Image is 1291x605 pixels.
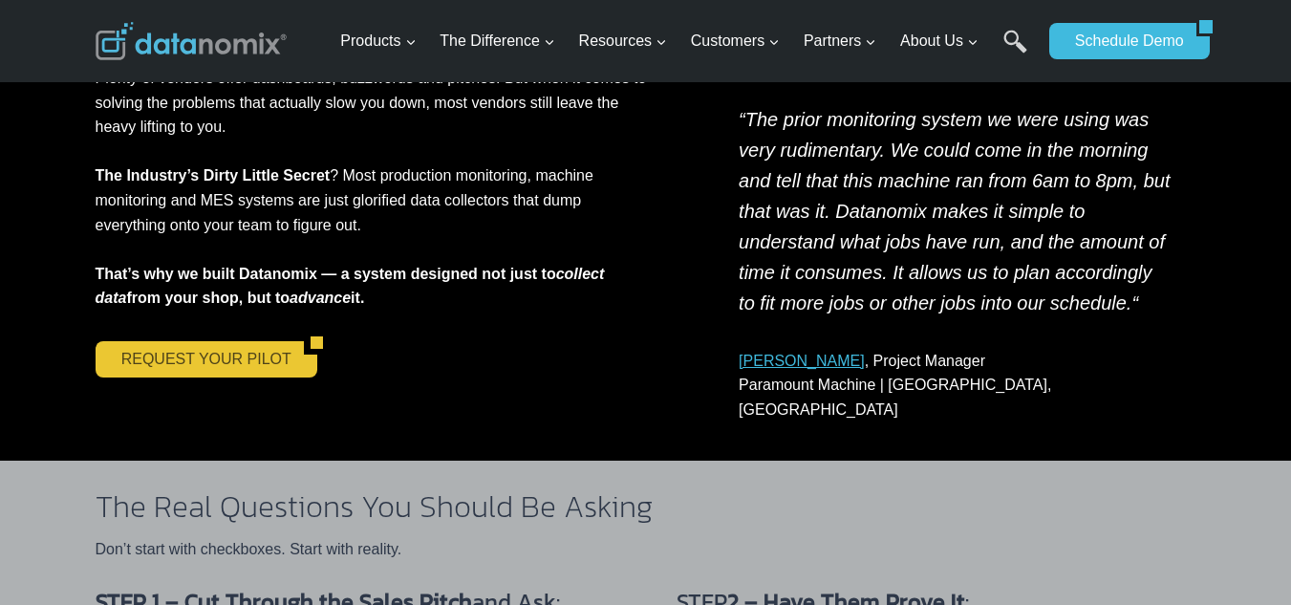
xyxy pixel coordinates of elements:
strong: The Industry’s Dirty Little Secret [96,167,331,184]
a: [PERSON_NAME] [739,353,865,369]
nav: Primary Navigation [333,11,1040,73]
img: Datanomix [96,22,287,60]
span: Partners [804,29,876,54]
span: The Difference [440,29,555,54]
a: Schedule Demo [1049,23,1196,59]
a: Search [1003,30,1027,73]
h2: The Real Questions You Should Be Asking [96,491,1181,522]
strong: That’s why we built Datanomix — a system designed not just to from your shop, but to it. [96,266,605,307]
p: Don’t start with checkboxes. Start with reality. [96,537,1181,562]
span: About Us [900,29,979,54]
p: Plenty of vendors offer dashboards, buzzwords and pitches. But when it comes to solving the probl... [96,66,656,311]
span: Products [340,29,416,54]
em: advance [290,290,351,306]
p: , Project Manager Paramount Machine | [GEOGRAPHIC_DATA], [GEOGRAPHIC_DATA] [739,349,1173,422]
em: “The prior monitoring system we were using was very rudimentary. We could come in the morning and... [739,109,1170,313]
a: REQUEST YOUR PILOT [96,341,304,378]
span: Customers [691,29,780,54]
span: Resources [579,29,667,54]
